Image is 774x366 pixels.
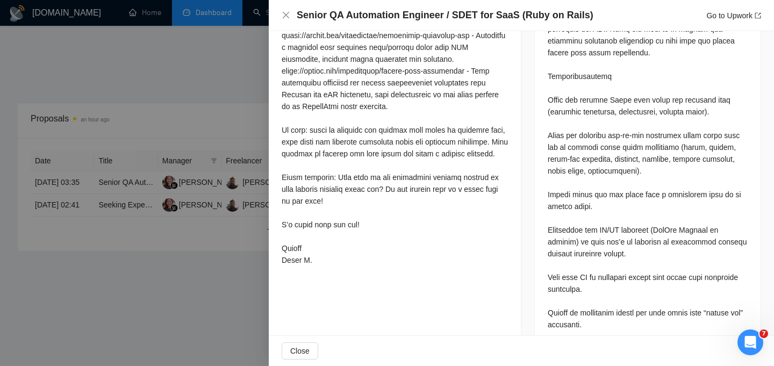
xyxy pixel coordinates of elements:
button: Close [282,11,290,20]
h4: Senior QA Automation Engineer / SDET for SaaS (Ruby on Rails) [297,9,593,22]
iframe: Intercom live chat [737,329,763,355]
span: export [755,12,761,19]
button: Close [282,342,318,360]
span: close [282,11,290,19]
a: Go to Upworkexport [706,11,761,20]
span: Close [290,345,310,357]
span: 7 [759,329,768,338]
